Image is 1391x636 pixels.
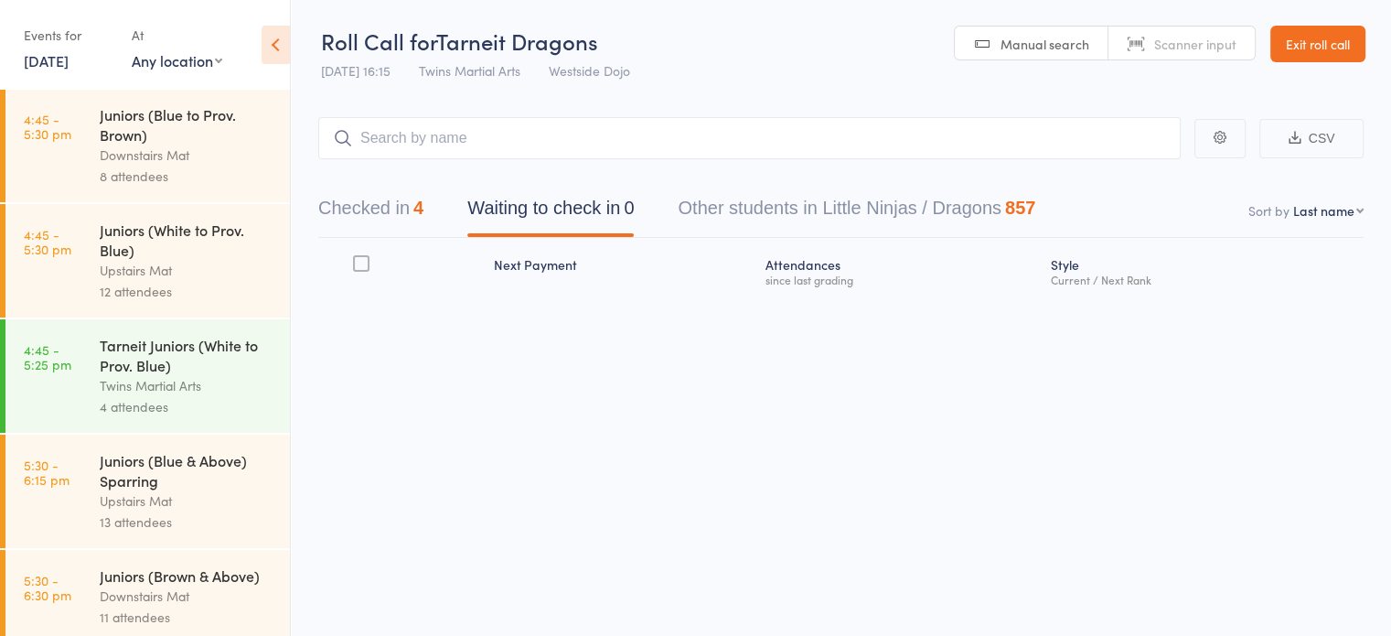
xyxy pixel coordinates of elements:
span: Scanner input [1154,35,1236,53]
div: Any location [132,50,222,70]
div: 4 [413,198,423,218]
span: Roll Call for [321,26,436,56]
div: 12 attendees [100,281,274,302]
div: 857 [1005,198,1035,218]
div: 8 attendees [100,166,274,187]
div: 11 attendees [100,607,274,628]
div: Last name [1293,201,1354,220]
button: Checked in4 [318,189,423,237]
div: Events for [24,20,113,50]
div: Twins Martial Arts [100,375,274,396]
time: 5:30 - 6:30 pm [24,573,71,602]
a: 5:30 -6:15 pmJuniors (Blue & Above) SparringUpstairs Mat13 attendees [5,435,290,548]
div: Upstairs Mat [100,260,274,281]
div: At [132,20,222,50]
div: Current / Next Rank [1051,274,1356,286]
button: Waiting to check in0 [467,189,634,237]
span: Manual search [1000,35,1089,53]
span: Twins Martial Arts [419,61,520,80]
div: Downstairs Mat [100,586,274,607]
div: Next Payment [487,246,759,295]
time: 4:45 - 5:30 pm [24,112,71,141]
div: Upstairs Mat [100,490,274,512]
span: Tarneit Dragons [436,26,598,56]
div: Juniors (Brown & Above) [100,566,274,586]
a: 4:45 -5:30 pmJuniors (White to Prov. Blue)Upstairs Mat12 attendees [5,204,290,318]
a: 4:45 -5:25 pmTarneit Juniors (White to Prov. Blue)Twins Martial Arts4 attendees [5,319,290,433]
div: Style [1043,246,1364,295]
time: 5:30 - 6:15 pm [24,458,70,487]
div: 13 attendees [100,512,274,533]
div: 0 [624,198,634,218]
a: [DATE] [24,50,69,70]
div: Juniors (Blue & Above) Sparring [100,450,274,490]
label: Sort by [1248,201,1289,220]
div: Juniors (Blue to Prov. Brown) [100,104,274,145]
span: Westside Dojo [549,61,630,80]
div: since last grading [765,274,1035,286]
div: Downstairs Mat [100,145,274,166]
div: Tarneit Juniors (White to Prov. Blue) [100,335,274,375]
a: Exit roll call [1270,26,1365,62]
button: Other students in Little Ninjas / Dragons857 [678,189,1035,237]
input: Search by name [318,117,1181,159]
div: 4 attendees [100,396,274,417]
time: 4:45 - 5:30 pm [24,227,71,256]
span: [DATE] 16:15 [321,61,391,80]
div: Atten­dances [758,246,1043,295]
div: Juniors (White to Prov. Blue) [100,220,274,260]
button: CSV [1259,119,1364,158]
time: 4:45 - 5:25 pm [24,342,71,372]
a: 4:45 -5:30 pmJuniors (Blue to Prov. Brown)Downstairs Mat8 attendees [5,89,290,202]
